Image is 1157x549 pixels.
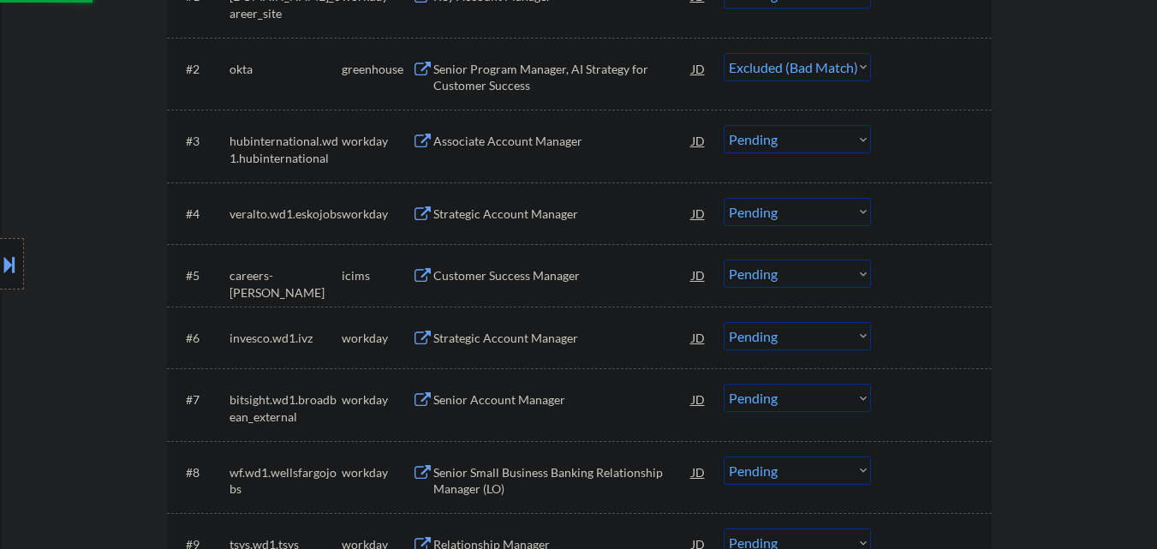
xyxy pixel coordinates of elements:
[433,206,692,223] div: Strategic Account Manager
[342,464,412,481] div: workday
[342,391,412,409] div: workday
[433,267,692,284] div: Customer Success Manager
[690,125,707,156] div: JD
[342,330,412,347] div: workday
[342,206,412,223] div: workday
[230,61,342,78] div: okta
[342,61,412,78] div: greenhouse
[690,260,707,290] div: JD
[230,464,342,498] div: wf.wd1.wellsfargojobs
[433,133,692,150] div: Associate Account Manager
[186,61,216,78] div: #2
[690,457,707,487] div: JD
[690,322,707,353] div: JD
[690,53,707,84] div: JD
[342,267,412,284] div: icims
[433,330,692,347] div: Strategic Account Manager
[342,133,412,150] div: workday
[433,391,692,409] div: Senior Account Manager
[690,198,707,229] div: JD
[690,384,707,415] div: JD
[186,464,216,481] div: #8
[433,61,692,94] div: Senior Program Manager, AI Strategy for Customer Success
[433,464,692,498] div: Senior Small Business Banking Relationship Manager (LO)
